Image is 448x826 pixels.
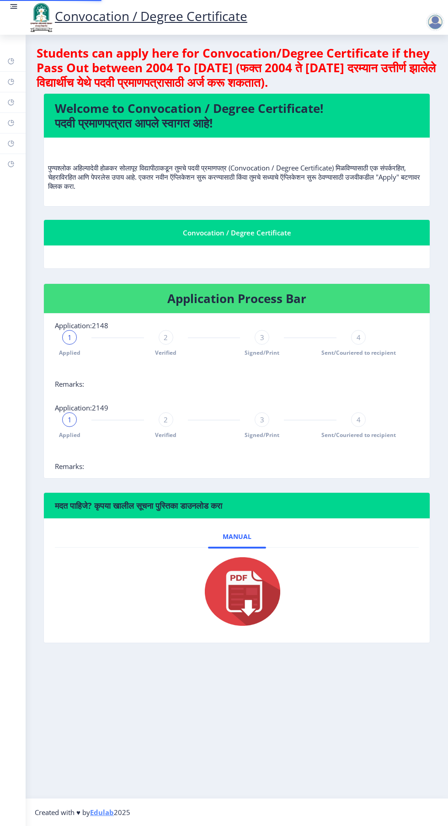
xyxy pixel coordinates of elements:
span: Verified [155,349,176,357]
span: 3 [260,333,264,342]
span: Signed/Print [245,431,279,439]
img: logo [27,2,55,33]
h4: Students can apply here for Convocation/Degree Certificate if they Pass Out between 2004 To [DATE... [37,46,437,90]
span: Applied [59,349,80,357]
span: 4 [357,333,361,342]
p: पुण्यश्लोक अहिल्यादेवी होळकर सोलापूर विद्यापीठाकडून तुमचे पदवी प्रमाणपत्र (Convocation / Degree C... [48,145,426,191]
h6: मदत पाहिजे? कृपया खालील सूचना पुस्तिका डाउनलोड करा [55,500,419,511]
a: Manual [208,526,266,548]
a: Convocation / Degree Certificate [27,7,247,25]
span: 2 [164,415,168,424]
img: pdf.png [191,555,283,628]
span: Remarks: [55,462,84,471]
span: Manual [223,533,251,540]
a: Edulab [90,808,114,817]
span: Signed/Print [245,349,279,357]
span: 4 [357,415,361,424]
span: Remarks: [55,379,84,389]
span: 1 [68,415,72,424]
span: 2 [164,333,168,342]
span: Verified [155,431,176,439]
span: Application:2148 [55,321,108,330]
h4: Welcome to Convocation / Degree Certificate! पदवी प्रमाणपत्रात आपले स्वागत आहे! [55,101,419,130]
span: 3 [260,415,264,424]
h4: Application Process Bar [55,291,419,306]
span: Applied [59,431,80,439]
span: Application:2149 [55,403,108,412]
span: Sent/Couriered to recipient [321,349,396,357]
span: 1 [68,333,72,342]
span: Sent/Couriered to recipient [321,431,396,439]
div: Convocation / Degree Certificate [55,227,419,238]
span: Created with ♥ by 2025 [35,808,130,817]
